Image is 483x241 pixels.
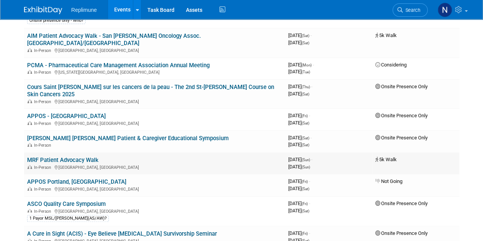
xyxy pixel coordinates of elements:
img: ExhibitDay [24,6,62,14]
a: AIM Patient Advocacy Walk - San [PERSON_NAME] Oncology Assoc. [GEOGRAPHIC_DATA]/[GEOGRAPHIC_DATA] [27,32,201,47]
span: (Mon) [302,63,312,67]
span: [DATE] [288,135,312,141]
span: In-Person [34,187,53,192]
span: [DATE] [288,91,309,97]
span: (Sat) [302,34,309,38]
span: (Sat) [302,187,309,191]
span: (Fri) [302,202,308,206]
span: - [310,135,312,141]
span: (Fri) [302,231,308,236]
span: (Fri) [302,180,308,184]
span: Onsite Presence Only [375,201,428,206]
span: - [313,62,314,68]
a: APPOS - [GEOGRAPHIC_DATA] [27,113,106,120]
span: (Sat) [302,136,309,140]
a: Search [393,3,428,17]
span: In-Person [34,99,53,104]
span: In-Person [34,70,53,75]
div: Onsite presence only - Who? [27,17,86,24]
span: [DATE] [288,201,310,206]
span: [DATE] [288,32,312,38]
img: In-Person Event [27,121,32,125]
a: [PERSON_NAME] [PERSON_NAME] Patient & Caregiver Educational Symposium [27,135,229,142]
span: Considering [375,62,407,68]
img: In-Person Event [27,165,32,169]
a: A Cure in Sight (ACIS) - Eye Believe [MEDICAL_DATA] Survivorship Seminar [27,230,217,237]
span: - [309,201,310,206]
span: [DATE] [288,157,312,162]
div: [GEOGRAPHIC_DATA], [GEOGRAPHIC_DATA] [27,98,282,104]
span: In-Person [34,143,53,148]
span: In-Person [34,48,53,53]
span: (Sat) [302,121,309,125]
span: - [311,157,312,162]
span: Onsite Presence Only [375,135,428,141]
span: Replimune [71,7,97,13]
div: 1 Payor MSL/[PERSON_NAME](AS/AW)? [27,215,109,222]
div: [GEOGRAPHIC_DATA], [GEOGRAPHIC_DATA] [27,208,282,214]
img: In-Person Event [27,99,32,103]
span: [DATE] [288,62,314,68]
a: ASCO Quality Care Symposium [27,201,106,207]
span: - [309,230,310,236]
span: [DATE] [288,178,310,184]
img: In-Person Event [27,143,32,147]
span: - [309,178,310,184]
span: 5k Walk [375,157,397,162]
span: (Sat) [302,209,309,213]
img: In-Person Event [27,209,32,213]
span: In-Person [34,209,53,214]
span: (Fri) [302,114,308,118]
img: In-Person Event [27,187,32,191]
span: (Sat) [302,41,309,45]
div: [GEOGRAPHIC_DATA], [GEOGRAPHIC_DATA] [27,186,282,192]
div: [GEOGRAPHIC_DATA], [GEOGRAPHIC_DATA] [27,47,282,53]
img: Nicole Schaeffner [438,3,452,17]
div: [US_STATE][GEOGRAPHIC_DATA], [GEOGRAPHIC_DATA] [27,69,282,75]
a: Cours Saint [PERSON_NAME] sur les cancers de la peau - The 2nd St-[PERSON_NAME] Course on Skin Ca... [27,84,274,98]
span: [DATE] [288,142,309,147]
span: [DATE] [288,164,310,170]
span: Onsite Presence Only [375,230,428,236]
img: In-Person Event [27,48,32,52]
span: (Thu) [302,85,310,89]
span: (Tue) [302,70,310,74]
span: Not Going [375,178,402,184]
span: - [311,84,312,89]
span: (Sun) [302,165,310,169]
span: [DATE] [288,40,309,45]
span: - [309,113,310,118]
span: [DATE] [288,230,310,236]
div: [GEOGRAPHIC_DATA], [GEOGRAPHIC_DATA] [27,120,282,126]
span: Onsite Presence Only [375,84,428,89]
span: Onsite Presence Only [375,113,428,118]
span: [DATE] [288,113,310,118]
span: (Sat) [302,143,309,147]
span: (Sun) [302,158,310,162]
div: [GEOGRAPHIC_DATA], [GEOGRAPHIC_DATA] [27,164,282,170]
span: [DATE] [288,69,310,74]
a: PCMA - Pharmaceutical Care Management Association Annual Meeting [27,62,210,69]
span: (Sat) [302,92,309,96]
span: - [310,32,312,38]
a: MRF Patient Advocacy Walk [27,157,99,163]
span: 5k Walk [375,32,397,38]
span: In-Person [34,165,53,170]
span: In-Person [34,121,53,126]
span: [DATE] [288,84,312,89]
span: [DATE] [288,186,309,191]
img: In-Person Event [27,70,32,74]
span: [DATE] [288,120,309,126]
span: Search [403,7,420,13]
a: APPOS Portland, [GEOGRAPHIC_DATA] [27,178,126,185]
span: [DATE] [288,208,309,214]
